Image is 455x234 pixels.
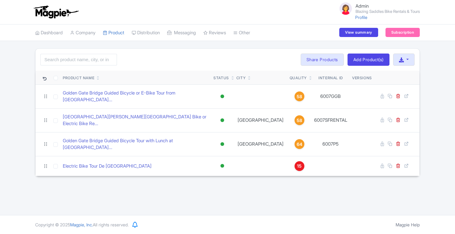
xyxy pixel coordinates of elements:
a: Product [103,24,124,41]
span: 58 [297,93,302,100]
span: Magpie, Inc. [70,222,93,227]
div: Active [219,140,225,149]
td: [GEOGRAPHIC_DATA] [234,132,287,156]
img: avatar_key_member-9c1dde93af8b07d7383eb8b5fb890c87.png [338,1,353,16]
a: Messaging [167,24,196,41]
span: 64 [297,141,302,148]
span: Admin [355,3,369,9]
a: Magpie Help [396,222,420,227]
div: Copyright © 2025 All rights reserved. [32,221,132,228]
a: Other [233,24,250,41]
a: Golden Gate Bridge Guided Bicycle or E-Bike Tour from [GEOGRAPHIC_DATA]... [63,90,209,103]
a: Share Products [301,54,344,66]
td: 6007P5 [312,132,350,156]
a: Distribution [132,24,160,41]
span: 15 [297,163,302,169]
a: View summary [339,28,378,37]
small: Blazing Saddles Bike Rentals & Tours [355,9,420,13]
a: Admin Blazing Saddles Bike Rentals & Tours [335,1,420,16]
td: [GEOGRAPHIC_DATA] [234,108,287,132]
a: Subscription [385,28,420,37]
a: Add Product(s) [348,54,389,66]
a: Reviews [203,24,226,41]
td: 6007SFRENTAL [312,108,350,132]
a: 58 [290,115,309,125]
div: Active [219,162,225,170]
a: 58 [290,91,309,101]
a: Golden Gate Bridge Guided Bicycle Tour with Lunch at [GEOGRAPHIC_DATA]... [63,137,209,151]
a: Company [70,24,96,41]
a: Profile [355,15,367,20]
a: Dashboard [35,24,63,41]
a: Electric Bike Tour De [GEOGRAPHIC_DATA] [63,163,152,170]
img: logo-ab69f6fb50320c5b225c76a69d11143b.png [32,5,80,19]
a: [GEOGRAPHIC_DATA][PERSON_NAME][GEOGRAPHIC_DATA] Bike or Electric Bike Re... [63,113,209,127]
input: Search product name, city, or interal id [40,54,117,65]
div: Active [219,92,225,101]
div: Product Name [63,75,94,81]
a: 64 [290,139,309,149]
a: 15 [290,161,309,171]
div: Quality [290,75,307,81]
td: 6007GGB [312,84,350,108]
div: City [236,75,246,81]
div: Status [213,75,229,81]
div: Active [219,116,225,125]
th: Internal ID [312,71,350,85]
span: 58 [297,117,302,124]
th: Versions [350,71,374,85]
